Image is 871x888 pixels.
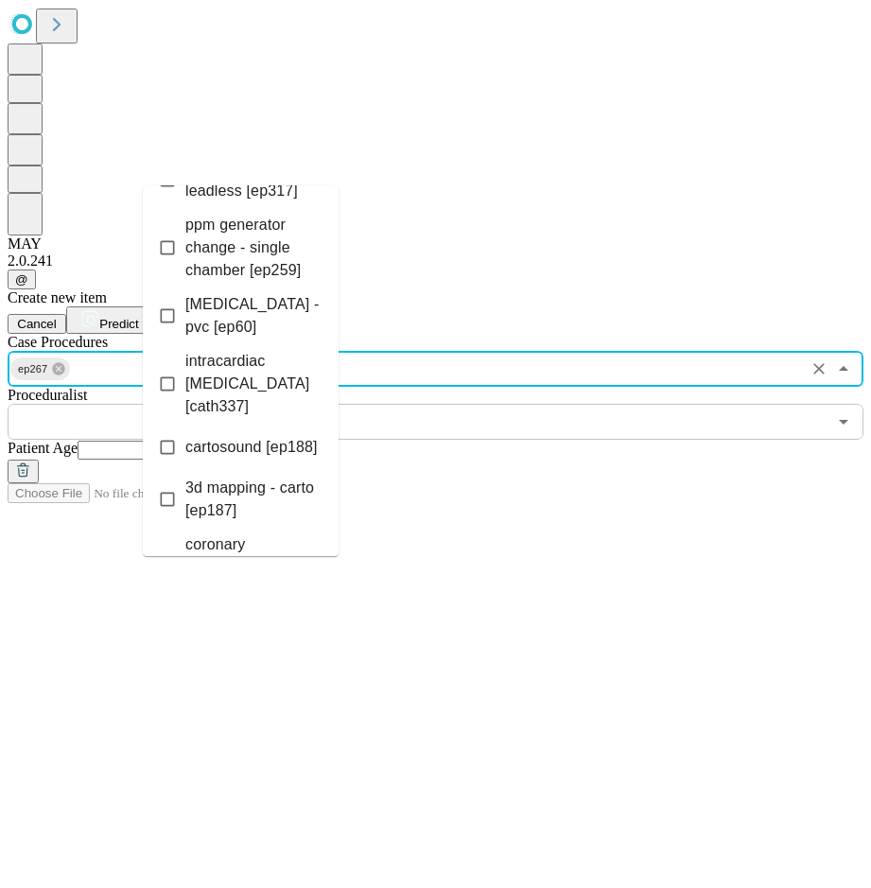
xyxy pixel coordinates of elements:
div: MAY [8,235,863,252]
button: Open [830,409,857,435]
button: Close [830,356,857,382]
span: @ [15,272,28,287]
span: Predict [99,317,138,331]
div: ep267 [10,357,70,380]
span: intracardiac [MEDICAL_DATA] [cath337] [185,350,323,418]
span: ppm generator change - single chamber [ep259] [185,214,323,282]
span: Scheduled Procedure [8,334,108,350]
button: Cancel [8,314,66,334]
span: Proceduralist [8,387,87,403]
span: coronary [MEDICAL_DATA] [cath324] [185,533,323,601]
span: Patient Age [8,440,78,456]
span: ep267 [10,358,55,380]
button: Clear [806,356,832,382]
div: 2.0.241 [8,252,863,270]
span: [MEDICAL_DATA] - pvc [ep60] [185,293,323,339]
span: Create new item [8,289,107,305]
span: Cancel [17,317,57,331]
span: 3d mapping - carto [ep187] [185,477,323,522]
button: Predict [66,306,153,334]
button: @ [8,270,36,289]
span: cartosound [ep188] [185,436,318,459]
